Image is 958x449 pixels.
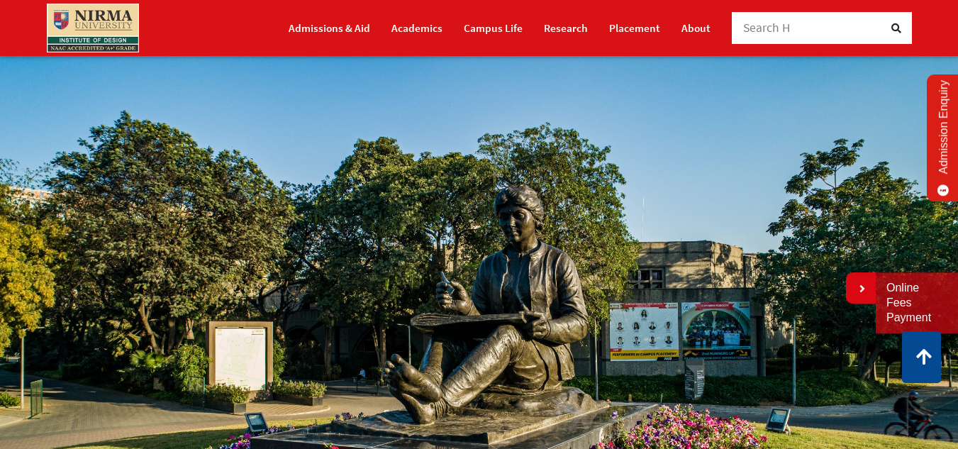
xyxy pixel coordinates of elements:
[464,16,523,40] a: Campus Life
[289,16,370,40] a: Admissions & Aid
[886,281,947,325] a: Online Fees Payment
[47,4,139,52] img: main_logo
[681,16,711,40] a: About
[544,16,588,40] a: Research
[743,20,791,35] span: Search H
[391,16,442,40] a: Academics
[609,16,660,40] a: Placement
